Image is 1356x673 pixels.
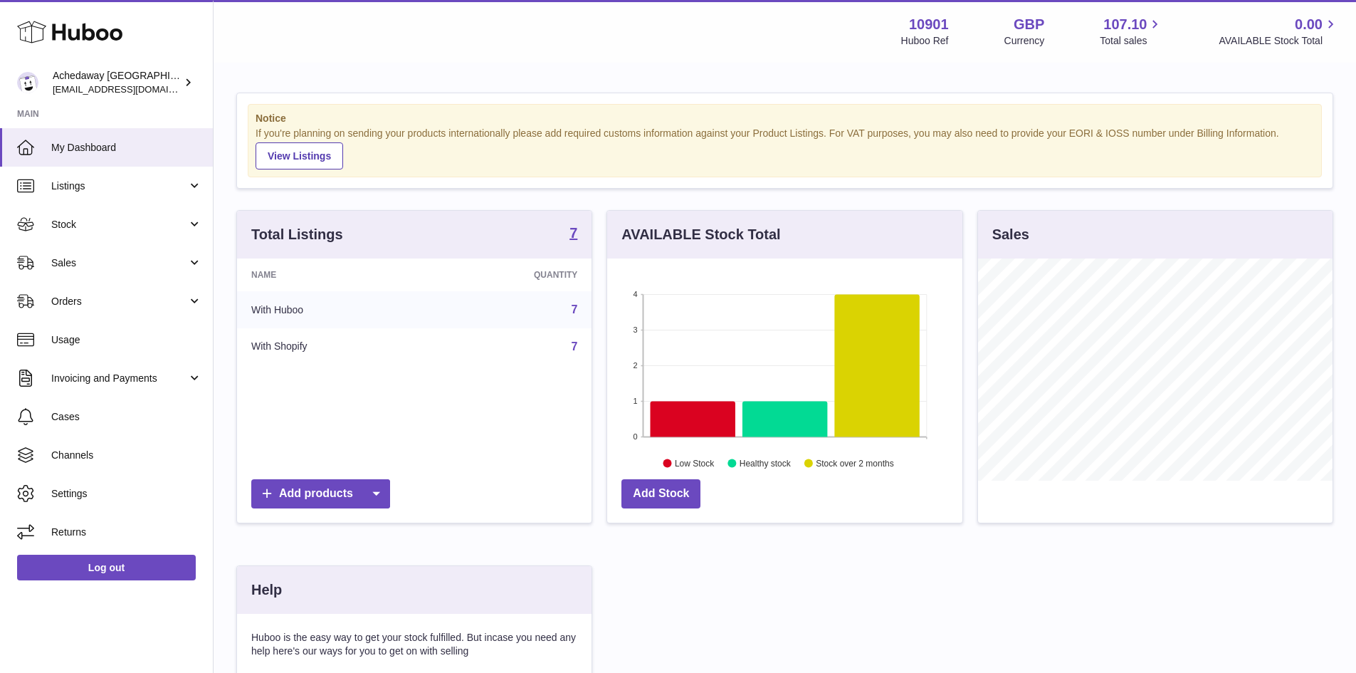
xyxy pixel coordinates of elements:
a: 107.10 Total sales [1100,15,1163,48]
div: If you're planning on sending your products internationally please add required customs informati... [256,127,1314,169]
a: 7 [569,226,577,243]
span: AVAILABLE Stock Total [1219,34,1339,48]
span: Total sales [1100,34,1163,48]
span: Orders [51,295,187,308]
text: 1 [634,397,638,405]
a: 0.00 AVAILABLE Stock Total [1219,15,1339,48]
a: Add products [251,479,390,508]
span: Sales [51,256,187,270]
span: Channels [51,449,202,462]
span: Cases [51,410,202,424]
text: Stock over 2 months [816,458,894,468]
text: 4 [634,290,638,298]
h3: Total Listings [251,225,343,244]
strong: 7 [569,226,577,240]
td: With Shopify [237,328,429,365]
a: 7 [571,340,577,353]
div: Huboo Ref [901,34,949,48]
span: Listings [51,179,187,193]
span: My Dashboard [51,141,202,155]
span: Stock [51,218,187,231]
span: [EMAIL_ADDRESS][DOMAIN_NAME] [53,83,209,95]
text: 0 [634,432,638,441]
th: Quantity [429,259,592,291]
p: Huboo is the easy way to get your stock fulfilled. But incase you need any help here's our ways f... [251,631,577,658]
span: Invoicing and Payments [51,372,187,385]
strong: Notice [256,112,1314,125]
h3: Help [251,580,282,600]
td: With Huboo [237,291,429,328]
a: Add Stock [621,479,700,508]
strong: GBP [1014,15,1044,34]
text: Low Stock [675,458,715,468]
div: Achedaway [GEOGRAPHIC_DATA] [53,69,181,96]
a: View Listings [256,142,343,169]
th: Name [237,259,429,291]
h3: AVAILABLE Stock Total [621,225,780,244]
h3: Sales [992,225,1029,244]
a: 7 [571,303,577,315]
text: 2 [634,361,638,370]
span: Usage [51,333,202,347]
text: Healthy stock [740,458,792,468]
span: 0.00 [1295,15,1323,34]
span: 107.10 [1103,15,1147,34]
span: Returns [51,526,202,539]
a: Log out [17,555,196,580]
text: 3 [634,325,638,334]
strong: 10901 [909,15,949,34]
img: admin@newpb.co.uk [17,72,38,93]
span: Settings [51,487,202,501]
div: Currency [1004,34,1045,48]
